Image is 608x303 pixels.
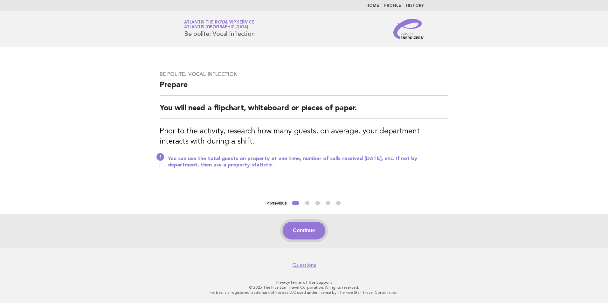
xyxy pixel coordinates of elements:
[292,262,316,268] a: Questions
[406,4,424,8] a: History
[160,103,448,119] h2: You will need a flipchart, whiteboard or pieces of paper.
[109,285,499,290] p: © 2025 The Five Star Travel Corporation. All rights reserved.
[160,80,448,96] h2: Prepare
[184,21,254,37] h1: Be polite: Vocal inflection
[266,201,287,205] button: < Previous
[316,280,332,285] a: Support
[160,126,448,147] h3: Prior to the activity, research how many guests, on average, your department interacts with durin...
[290,280,315,285] a: Terms of Use
[291,200,300,206] button: 1
[393,19,424,39] img: Service Energizers
[160,71,448,77] h3: Be polite: Vocal inflection
[109,290,499,295] p: Forbes is a registered trademark of Forbes LLC used under license by The Five Star Travel Corpora...
[283,222,325,239] button: Continue
[184,25,248,30] span: Atlantis [GEOGRAPHIC_DATA]
[366,4,379,8] a: Home
[168,156,448,168] p: You can use the total guests on property at one time, number of calls received [DATE], etc. If no...
[384,4,401,8] a: Profile
[184,20,254,29] a: Atlantis the Royal VIP ServiceAtlantis [GEOGRAPHIC_DATA]
[276,280,289,285] a: Privacy
[109,280,499,285] p: · ·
